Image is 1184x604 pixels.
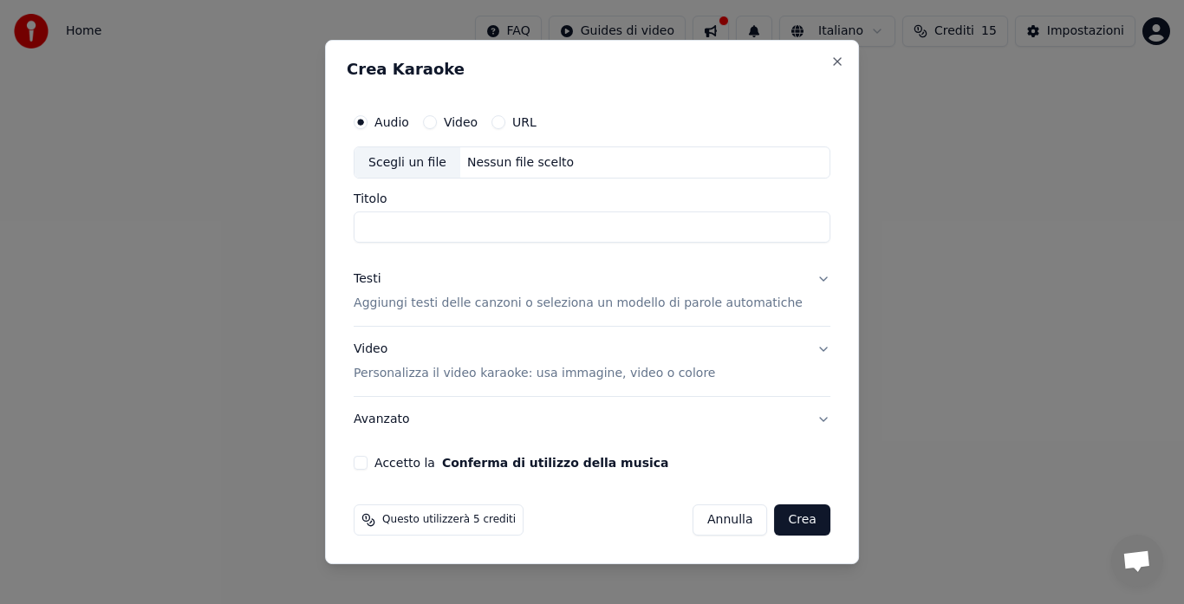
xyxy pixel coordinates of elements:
[693,504,768,536] button: Annulla
[775,504,830,536] button: Crea
[374,116,409,128] label: Audio
[354,341,715,383] div: Video
[442,457,669,469] button: Accetto la
[355,147,460,179] div: Scegli un file
[382,513,516,527] span: Questo utilizzerà 5 crediti
[347,62,837,77] h2: Crea Karaoke
[354,193,830,205] label: Titolo
[460,154,581,172] div: Nessun file scelto
[374,457,668,469] label: Accetto la
[444,116,478,128] label: Video
[354,271,381,289] div: Testi
[354,328,830,397] button: VideoPersonalizza il video karaoke: usa immagine, video o colore
[354,365,715,382] p: Personalizza il video karaoke: usa immagine, video o colore
[512,116,537,128] label: URL
[354,397,830,442] button: Avanzato
[354,257,830,327] button: TestiAggiungi testi delle canzoni o seleziona un modello di parole automatiche
[354,296,803,313] p: Aggiungi testi delle canzoni o seleziona un modello di parole automatiche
